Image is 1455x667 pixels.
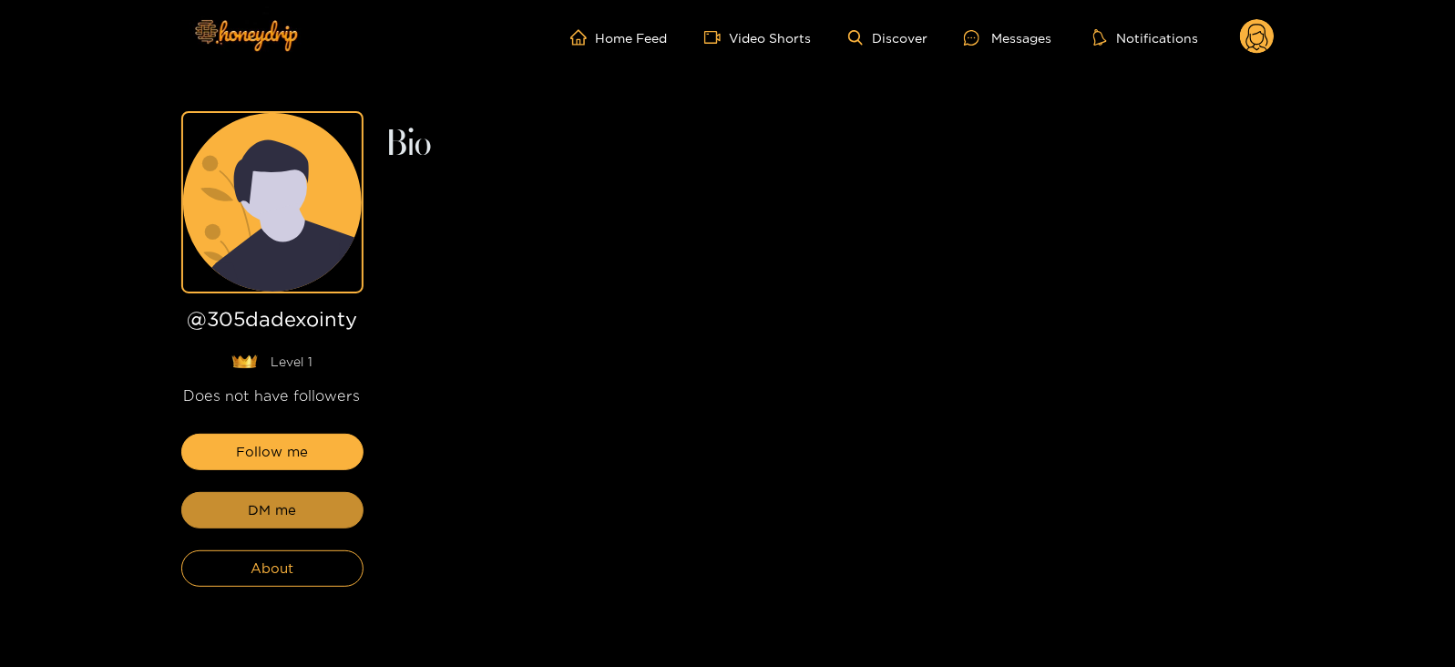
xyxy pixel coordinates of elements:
[570,29,668,46] a: Home Feed
[231,354,258,369] img: lavel grade
[964,27,1051,48] div: Messages
[236,441,308,463] span: Follow me
[181,492,364,528] button: DM me
[181,308,364,338] h1: @ 305dadexointy
[272,353,313,371] span: Level 1
[181,550,364,587] button: About
[1088,28,1204,46] button: Notifications
[704,29,812,46] a: Video Shorts
[385,129,1275,160] h2: Bio
[251,558,293,580] span: About
[248,499,296,521] span: DM me
[704,29,730,46] span: video-camera
[181,385,364,406] div: Does not have followers
[848,30,927,46] a: Discover
[570,29,596,46] span: home
[181,434,364,470] button: Follow me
